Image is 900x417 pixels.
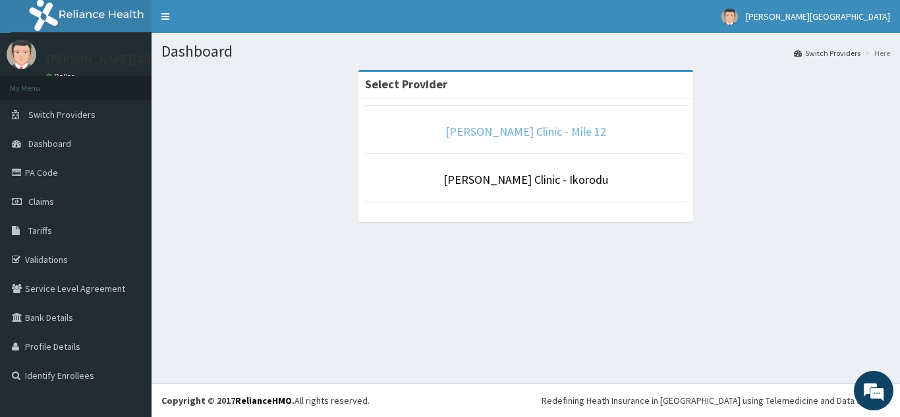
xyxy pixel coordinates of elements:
img: User Image [721,9,738,25]
div: Redefining Heath Insurance in [GEOGRAPHIC_DATA] using Telemedicine and Data Science! [542,394,890,407]
a: Online [46,72,78,81]
footer: All rights reserved. [152,383,900,417]
strong: Select Provider [365,76,447,92]
strong: Copyright © 2017 . [161,395,295,406]
span: Switch Providers [28,109,96,121]
p: [PERSON_NAME][GEOGRAPHIC_DATA] [46,53,241,65]
span: Claims [28,196,54,208]
h1: Dashboard [161,43,890,60]
img: User Image [7,40,36,69]
a: Switch Providers [794,47,860,59]
a: [PERSON_NAME] Clinic - Mile 12 [445,124,606,139]
span: Dashboard [28,138,71,150]
a: [PERSON_NAME] Clinic - Ikorodu [443,172,608,187]
span: Tariffs [28,225,52,236]
span: [PERSON_NAME][GEOGRAPHIC_DATA] [746,11,890,22]
a: RelianceHMO [235,395,292,406]
li: Here [862,47,890,59]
